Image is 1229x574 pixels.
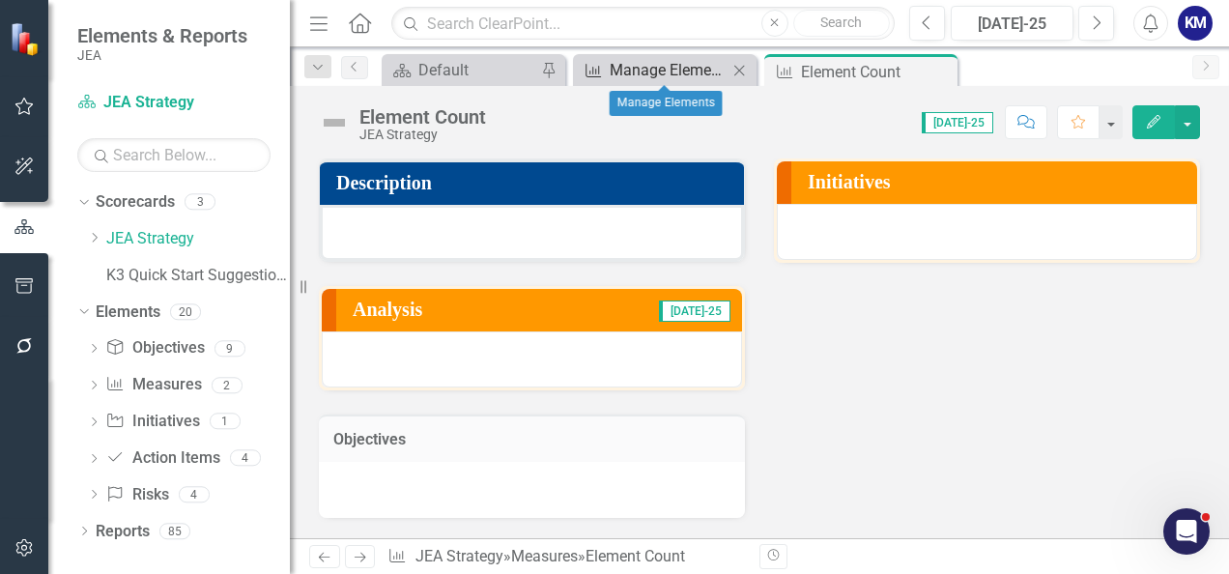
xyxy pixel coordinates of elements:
h3: Objectives [333,431,730,448]
div: Element Count [359,106,486,128]
a: Initiatives [105,411,199,433]
a: Risks [105,484,168,506]
a: Measures [105,374,201,396]
button: [DATE]-25 [951,6,1073,41]
a: K3 Quick Start Suggestions [106,265,290,287]
div: 2 [212,377,243,393]
a: JEA Strategy [415,547,503,565]
a: Action Items [105,447,219,470]
a: Reports [96,521,150,543]
img: ClearPoint Strategy [10,22,43,56]
h3: Description [336,172,734,193]
div: 3 [185,194,215,211]
div: JEA Strategy [359,128,486,142]
input: Search ClearPoint... [391,7,895,41]
div: 85 [159,523,190,539]
div: 4 [230,450,261,467]
a: JEA Strategy [106,228,290,250]
img: Not Defined [319,107,350,138]
a: JEA Strategy [77,92,271,114]
a: Manage Elements [578,58,728,82]
a: Scorecards [96,191,175,214]
span: Search [820,14,862,30]
div: Element Count [801,60,953,84]
div: Element Count [586,547,685,565]
button: Search [793,10,890,37]
input: Search Below... [77,138,271,172]
div: Manage Elements [610,91,723,116]
span: Elements & Reports [77,24,247,47]
iframe: Intercom live chat [1163,508,1210,555]
a: Default [386,58,536,82]
div: » » [387,546,745,568]
div: 1 [210,414,241,430]
a: Objectives [105,337,204,359]
div: 9 [214,340,245,357]
a: Elements [96,301,160,324]
div: Manage Elements [610,58,728,82]
div: 20 [170,303,201,320]
h3: Analysis [353,299,538,320]
small: JEA [77,47,247,63]
div: Default [418,58,536,82]
div: 4 [179,486,210,502]
button: KM [1178,6,1213,41]
div: [DATE]-25 [957,13,1067,36]
span: [DATE]-25 [922,112,993,133]
h3: Initiatives [808,171,1187,192]
a: Measures [511,547,578,565]
span: [DATE]-25 [659,301,730,322]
